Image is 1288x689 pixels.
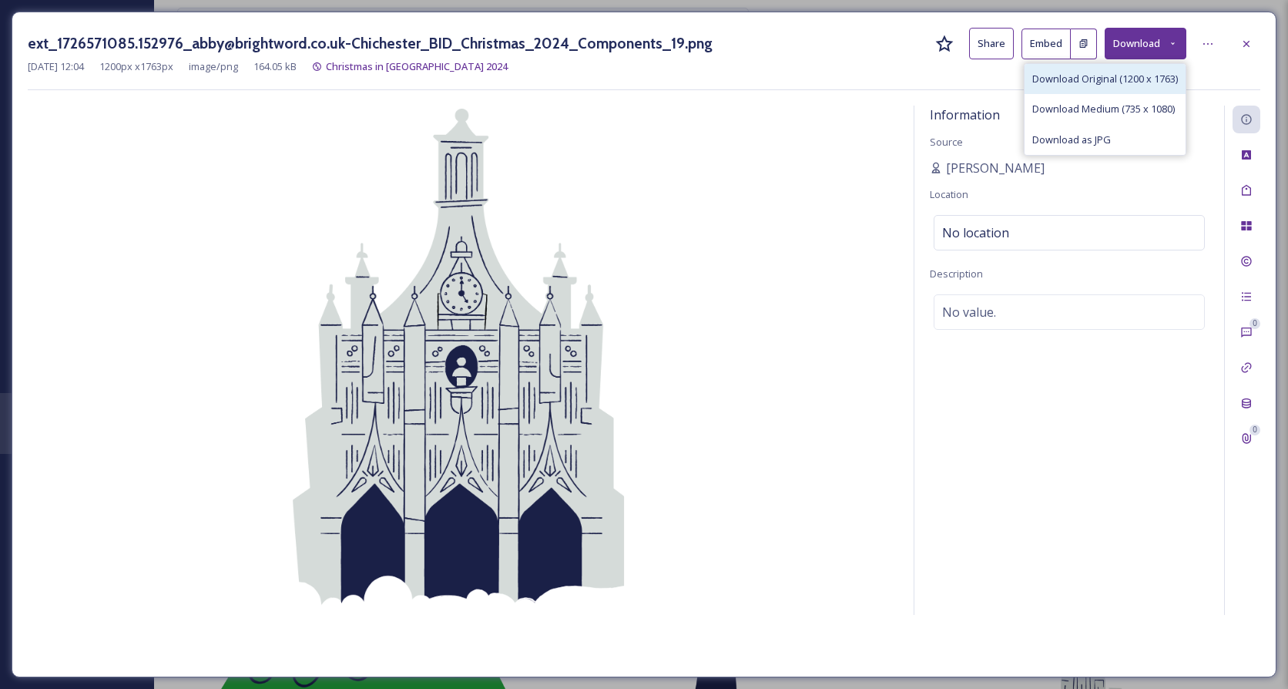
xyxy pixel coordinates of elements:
span: Location [930,187,968,201]
span: [DATE] 12:04 [28,59,84,74]
span: 1200 px x 1763 px [99,59,173,74]
button: Share [969,28,1014,59]
img: abby%40brightword.co.uk-Chichester_BID_Christmas_2024_Components_19.png [28,109,898,659]
h3: ext_1726571085.152976_abby@brightword.co.uk-Chichester_BID_Christmas_2024_Components_19.png [28,32,713,55]
span: Christmas in [GEOGRAPHIC_DATA] 2024 [326,59,508,73]
span: [PERSON_NAME] [946,159,1045,177]
span: Source [930,135,963,149]
button: Embed [1021,29,1071,59]
button: Download [1105,28,1186,59]
span: No location [942,224,1009,242]
span: Download Original (1200 x 1763) [1032,72,1178,86]
span: Description [930,267,983,281]
div: 0 [1249,425,1260,435]
span: Information [930,106,1000,123]
span: Download as JPG [1032,133,1111,147]
span: Download Medium (735 x 1080) [1032,102,1175,116]
div: 0 [1249,318,1260,329]
span: No value. [942,303,996,321]
span: 164.05 kB [253,59,297,74]
span: image/png [189,59,238,74]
